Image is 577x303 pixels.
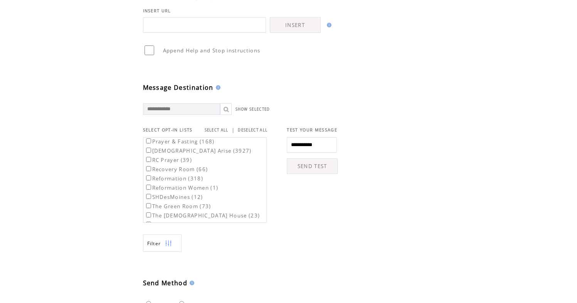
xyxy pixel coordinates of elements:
[214,85,220,90] img: help.gif
[238,128,267,133] a: DESELECT ALL
[146,203,151,208] input: The Green Room (73)
[165,235,172,252] img: filters.png
[325,23,331,27] img: help.gif
[147,240,161,247] span: Show filters
[187,281,194,285] img: help.gif
[205,128,229,133] a: SELECT ALL
[287,127,337,133] span: TEST YOUR MESSAGE
[146,194,151,199] input: SHDesMoines (12)
[143,127,193,133] span: SELECT OPT-IN LISTS
[146,138,151,143] input: Prayer & Fasting (168)
[145,138,215,145] label: Prayer & Fasting (168)
[270,17,321,33] a: INSERT
[146,212,151,217] input: The [DEMOGRAPHIC_DATA] House (23)
[145,166,208,173] label: Recovery Room (66)
[143,279,188,287] span: Send Method
[145,203,211,210] label: The Green Room (73)
[146,222,151,227] input: TheTempo (32)
[146,166,151,171] input: Recovery Room (66)
[145,175,204,182] label: Reformation (318)
[146,185,151,190] input: Reformation Women (1)
[145,147,252,154] label: [DEMOGRAPHIC_DATA] Arise (3927)
[145,221,194,228] label: TheTempo (32)
[143,83,214,92] span: Message Destination
[145,212,260,219] label: The [DEMOGRAPHIC_DATA] House (23)
[232,126,235,133] span: |
[236,107,270,112] a: SHOW SELECTED
[143,8,171,13] span: INSERT URL
[143,234,182,252] a: Filter
[287,158,338,174] a: SEND TEST
[163,47,261,54] span: Append Help and Stop instructions
[146,175,151,180] input: Reformation (318)
[145,184,219,191] label: Reformation Women (1)
[146,148,151,153] input: [DEMOGRAPHIC_DATA] Arise (3927)
[145,194,203,200] label: SHDesMoines (12)
[145,157,192,163] label: RC Prayer (39)
[146,157,151,162] input: RC Prayer (39)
